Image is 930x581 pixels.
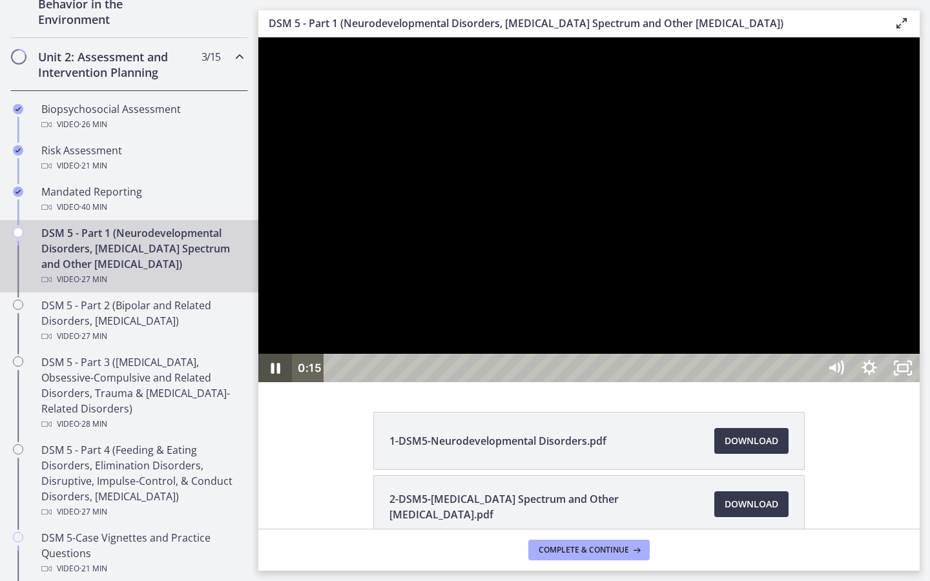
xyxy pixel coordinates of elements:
[628,316,661,345] button: Unfullscreen
[79,504,107,520] span: · 27 min
[41,329,243,344] div: Video
[725,496,778,512] span: Download
[41,158,243,174] div: Video
[41,530,243,576] div: DSM 5-Case Vignettes and Practice Questions
[13,104,23,114] i: Completed
[41,225,243,287] div: DSM 5 - Part 1 (Neurodevelopmental Disorders, [MEDICAL_DATA] Spectrum and Other [MEDICAL_DATA])
[38,49,196,80] h2: Unit 2: Assessment and Intervention Planning
[714,428,789,454] a: Download
[201,49,220,65] span: 3 / 15
[79,199,107,215] span: · 40 min
[79,117,107,132] span: · 26 min
[41,416,243,432] div: Video
[41,101,243,132] div: Biopsychosocial Assessment
[79,158,107,174] span: · 21 min
[79,561,107,576] span: · 21 min
[389,433,606,449] span: 1-DSM5-Neurodevelopmental Disorders.pdf
[725,433,778,449] span: Download
[41,442,243,520] div: DSM 5 - Part 4 (Feeding & Eating Disorders, Elimination Disorders, Disruptive, Impulse-Control, &...
[41,354,243,432] div: DSM 5 - Part 3 ([MEDICAL_DATA], Obsessive-Compulsive and Related Disorders, Trauma & [MEDICAL_DAT...
[41,143,243,174] div: Risk Assessment
[41,184,243,215] div: Mandated Reporting
[13,145,23,156] i: Completed
[41,298,243,344] div: DSM 5 - Part 2 (Bipolar and Related Disorders, [MEDICAL_DATA])
[41,199,243,215] div: Video
[79,272,107,287] span: · 27 min
[539,545,629,555] span: Complete & continue
[714,491,789,517] a: Download
[41,117,243,132] div: Video
[79,416,107,432] span: · 28 min
[389,491,699,522] span: 2-DSM5-[MEDICAL_DATA] Spectrum and Other [MEDICAL_DATA].pdf
[258,37,920,382] iframe: Video Lesson
[41,504,243,520] div: Video
[269,15,873,31] h3: DSM 5 - Part 1 (Neurodevelopmental Disorders, [MEDICAL_DATA] Spectrum and Other [MEDICAL_DATA])
[594,316,628,345] button: Show settings menu
[41,561,243,576] div: Video
[13,187,23,197] i: Completed
[79,329,107,344] span: · 27 min
[561,316,594,345] button: Mute
[528,540,650,560] button: Complete & continue
[41,272,243,287] div: Video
